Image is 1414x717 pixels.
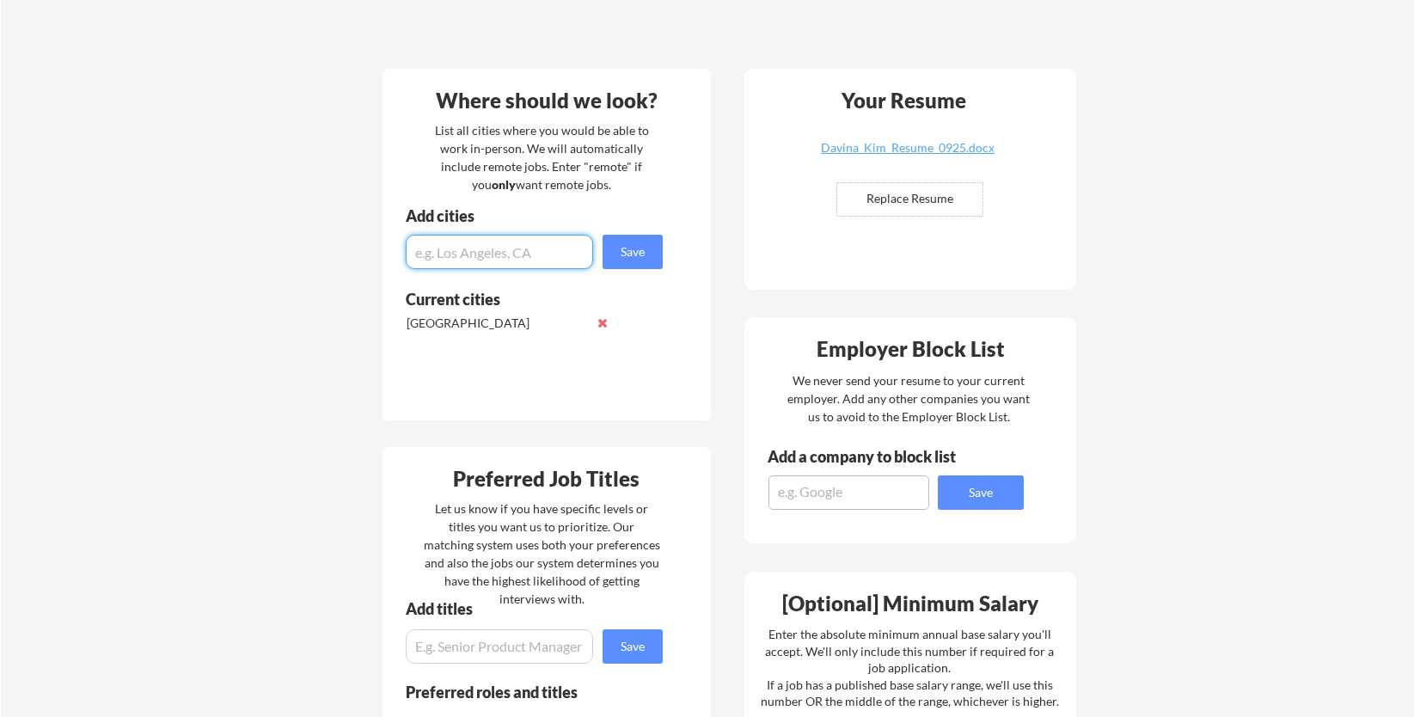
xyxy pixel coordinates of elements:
[424,499,660,608] div: Let us know if you have specific levels or titles you want us to prioritize. Our matching system ...
[406,208,667,224] div: Add cities
[938,475,1024,510] button: Save
[406,235,593,269] input: e.g. Los Angeles, CA
[492,177,516,192] strong: only
[750,593,1070,614] div: [Optional] Minimum Salary
[424,121,660,193] div: List all cities where you would be able to work in-person. We will automatically include remote j...
[406,684,640,700] div: Preferred roles and titles
[768,449,982,464] div: Add a company to block list
[406,629,593,664] input: E.g. Senior Product Manager
[387,469,707,489] div: Preferred Job Titles
[407,315,588,332] div: [GEOGRAPHIC_DATA]
[387,90,707,111] div: Where should we look?
[787,371,1031,426] div: We never send your resume to your current employer. Add any other companies you want us to avoid ...
[603,629,663,664] button: Save
[751,339,1071,359] div: Employer Block List
[406,601,648,616] div: Add titles
[805,142,1010,154] div: Davina_Kim_Resume_0925.docx
[805,142,1010,169] a: Davina_Kim_Resume_0925.docx
[406,291,644,307] div: Current cities
[603,235,663,269] button: Save
[819,90,989,111] div: Your Resume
